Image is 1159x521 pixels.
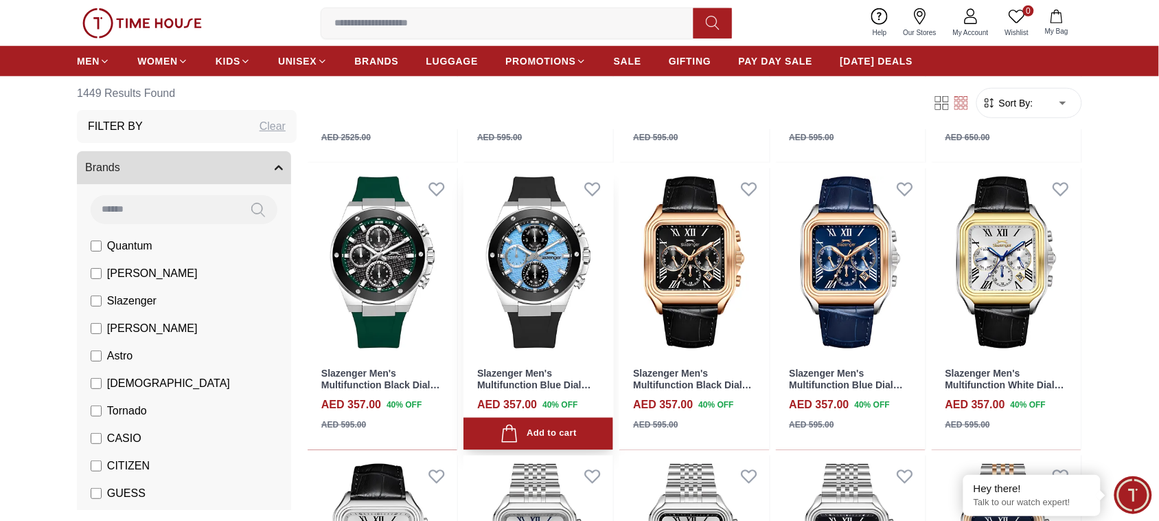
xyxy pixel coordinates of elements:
[321,368,440,402] a: Slazenger Men's Multifunction Black Dial Watch - SL.9.2557.2.02
[107,458,150,474] span: CITIZEN
[840,54,913,68] span: [DATE] DEALS
[996,96,1033,110] span: Sort By:
[974,482,1090,496] div: Hey there!
[426,49,479,74] a: LUGGAGE
[1114,476,1152,514] div: Chat Widget
[790,368,904,402] a: Slazenger Men's Multifunction Blue Dial Watch - SL.9.2548.2.03
[739,49,813,74] a: PAY DAY SALE
[948,27,994,38] span: My Account
[477,368,591,402] a: Slazenger Men's Multifunction Blue Dial Watch - SL.9.2557.2.01
[91,406,102,417] input: Tornado
[614,54,641,68] span: SALE
[216,49,251,74] a: KIDS
[387,399,422,411] span: 40 % OFF
[895,5,945,41] a: Our Stores
[739,54,813,68] span: PAY DAY SALE
[614,49,641,74] a: SALE
[77,54,100,68] span: MEN
[321,419,366,431] div: AED 595.00
[776,168,926,357] img: Slazenger Men's Multifunction Blue Dial Watch - SL.9.2548.2.03
[137,54,178,68] span: WOMEN
[308,168,457,357] img: Slazenger Men's Multifunction Black Dial Watch - SL.9.2557.2.02
[898,27,942,38] span: Our Stores
[997,5,1037,41] a: 0Wishlist
[91,268,102,279] input: [PERSON_NAME]
[669,54,711,68] span: GIFTING
[633,131,678,144] div: AED 595.00
[633,397,693,413] h4: AED 357.00
[107,403,147,419] span: Tornado
[790,131,834,144] div: AED 595.00
[840,49,913,74] a: [DATE] DEALS
[790,419,834,431] div: AED 595.00
[669,49,711,74] a: GIFTING
[1037,7,1077,39] button: My Bag
[855,399,890,411] span: 40 % OFF
[77,151,291,184] button: Brands
[77,77,297,110] h6: 1449 Results Found
[107,485,146,502] span: GUESS
[91,378,102,389] input: [DEMOGRAPHIC_DATA]
[260,118,286,135] div: Clear
[91,296,102,307] input: Slazenger
[107,375,230,392] span: [DEMOGRAPHIC_DATA]
[699,399,734,411] span: 40 % OFF
[107,348,133,364] span: Astro
[355,54,399,68] span: BRANDS
[945,368,1064,402] a: Slazenger Men's Multifunction White Dial Watch - SL.9.2548.2.02
[91,323,102,334] input: [PERSON_NAME]
[91,351,102,362] input: Astro
[107,430,141,447] span: CASIO
[501,425,577,443] div: Add to cart
[278,54,317,68] span: UNISEX
[945,397,1005,413] h4: AED 357.00
[321,131,371,144] div: AED 2525.00
[85,159,120,176] span: Brands
[355,49,399,74] a: BRANDS
[216,54,240,68] span: KIDS
[477,397,537,413] h4: AED 357.00
[91,488,102,499] input: GUESS
[91,241,102,252] input: Quantum
[983,96,1033,110] button: Sort By:
[945,419,990,431] div: AED 595.00
[633,419,678,431] div: AED 595.00
[77,49,110,74] a: MEN
[88,118,143,135] h3: Filter By
[1023,5,1034,16] span: 0
[91,433,102,444] input: CASIO
[633,368,752,402] a: Slazenger Men's Multifunction Black Dial Watch - SL.9.2548.2.04
[864,5,895,41] a: Help
[505,54,576,68] span: PROMOTIONS
[463,168,613,357] img: Slazenger Men's Multifunction Blue Dial Watch - SL.9.2557.2.01
[137,49,188,74] a: WOMEN
[426,54,479,68] span: LUGGAGE
[1000,27,1034,38] span: Wishlist
[278,49,327,74] a: UNISEX
[1011,399,1046,411] span: 40 % OFF
[867,27,893,38] span: Help
[107,320,198,337] span: [PERSON_NAME]
[619,168,769,357] img: Slazenger Men's Multifunction Black Dial Watch - SL.9.2548.2.04
[107,238,152,254] span: Quantum
[932,168,1081,357] img: Slazenger Men's Multifunction White Dial Watch - SL.9.2548.2.02
[974,497,1090,509] p: Talk to our watch expert!
[505,49,586,74] a: PROMOTIONS
[82,8,202,38] img: ...
[477,131,522,144] div: AED 595.00
[790,397,849,413] h4: AED 357.00
[91,461,102,472] input: CITIZEN
[463,418,613,450] button: Add to cart
[542,399,577,411] span: 40 % OFF
[945,131,990,144] div: AED 650.00
[321,397,381,413] h4: AED 357.00
[1040,26,1074,36] span: My Bag
[107,265,198,282] span: [PERSON_NAME]
[107,293,157,309] span: Slazenger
